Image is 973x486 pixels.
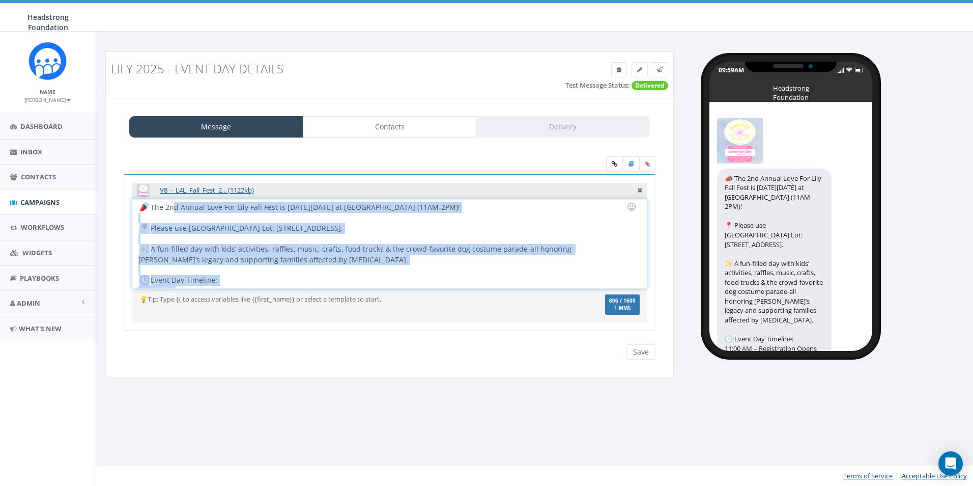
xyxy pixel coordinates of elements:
[843,471,893,480] a: Terms of Service
[20,147,42,156] span: Inbox
[765,84,816,89] div: Headstrong Foundation
[40,88,55,95] small: Name
[626,344,655,360] input: Save
[28,42,67,80] img: Rally_platform_Icon_1.png
[132,294,561,304] div: 💡Tip: Type {{ to access variables like {{first_name}} or select a template to start.
[719,66,744,74] div: 09:59AM
[640,156,655,172] span: Attach your media
[609,306,636,311] span: 1 MMS
[656,65,663,74] span: Send Test Message
[938,451,963,476] div: Open Intercom Messenger
[139,275,150,285] img: 🕒
[609,298,636,304] span: 806 / 1600
[139,202,150,212] img: 📣
[637,65,642,74] span: Edit Campaign
[617,65,621,74] span: Delete Campaign
[17,299,40,308] span: Admin
[27,12,69,32] span: Headstrong Foundation
[22,248,52,257] span: Widgets
[20,122,63,131] span: Dashboard
[139,223,150,233] img: 📍
[129,116,303,138] a: Message
[24,95,71,104] a: [PERSON_NAME]
[623,156,640,172] label: Insert Template Text
[303,116,477,138] a: Contacts
[160,185,254,195] a: V8_-_L4L_Fall_Fest_2... (1122kb)
[111,62,525,75] h3: Lily 2025 - Event Day Details
[19,324,62,333] span: What's New
[902,471,967,480] a: Acceptable Use Policy
[565,80,630,90] label: Test Message Status:
[632,81,668,90] span: Delivered
[20,198,60,207] span: Campaigns
[132,199,646,288] div: The 2nd Annual Love For Lily Fall Fest is [DATE][DATE] at [GEOGRAPHIC_DATA] (11AM-2PM)! Please us...
[21,223,64,232] span: Workflows
[21,172,56,181] span: Contacts
[24,96,71,103] small: [PERSON_NAME]
[20,274,59,283] span: Playbooks
[139,244,150,254] img: ✨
